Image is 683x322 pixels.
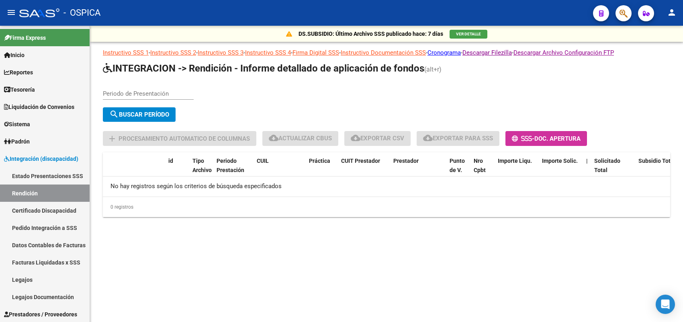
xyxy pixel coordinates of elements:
span: Sistema [4,120,30,129]
button: Exportar CSV [344,131,411,146]
datatable-header-cell: Periodo Prestación [213,152,254,188]
div: Open Intercom Messenger [656,295,675,314]
datatable-header-cell: Subsidio Total [635,152,679,188]
span: id [168,158,173,164]
a: Instructivo SSS 2 [150,49,196,56]
span: Punto de V. [450,158,465,173]
span: CUIL [257,158,269,164]
span: Buscar Período [109,111,169,118]
mat-icon: person [667,8,677,17]
p: DS.SUBSIDIO: Último Archivo SSS publicado hace: 7 días [299,29,443,38]
span: Solicitado Total [594,158,620,173]
span: Importe Liqu. [498,158,532,164]
span: Doc. Apertura [534,135,581,142]
datatable-header-cell: CUIL [254,152,306,188]
datatable-header-cell: Solicitado Total [591,152,635,188]
span: Importe Solic. [542,158,578,164]
mat-icon: search [109,109,119,119]
span: Reportes [4,68,33,77]
a: Instructivo Documentación SSS [341,49,426,56]
span: Firma Express [4,33,46,42]
datatable-header-cell: CUIT Prestador [338,152,390,188]
span: Integración (discapacidad) [4,154,78,163]
span: Prestador [393,158,419,164]
datatable-header-cell: id [165,152,189,188]
div: 0 registros [103,197,670,217]
mat-icon: menu [6,8,16,17]
span: Procesamiento automatico de columnas [119,135,250,142]
a: Instructivo SSS 4 [245,49,291,56]
button: VER DETALLE [450,30,487,39]
button: Buscar Período [103,107,176,122]
span: Actualizar CBUs [269,135,332,142]
span: Exportar CSV [351,135,404,142]
span: | [586,158,588,164]
a: Firma Digital SSS [292,49,339,56]
a: Instructivo SSS 3 [198,49,243,56]
span: Nro Cpbt [474,158,486,173]
datatable-header-cell: Nro Cpbt [470,152,495,188]
mat-icon: cloud_download [423,133,433,143]
p: - - - - - - - - [103,48,670,57]
mat-icon: add [107,134,117,144]
a: Descargar Filezilla [462,49,512,56]
span: - OSPICA [63,4,100,22]
button: Exportar para SSS [417,131,499,146]
span: - [512,135,534,142]
span: Tesorería [4,85,35,94]
span: Inicio [4,51,25,59]
span: Periodo Prestación [217,158,244,173]
datatable-header-cell: | [583,152,591,188]
span: Prestadores / Proveedores [4,310,77,319]
mat-icon: cloud_download [351,133,360,143]
datatable-header-cell: Importe Liqu. [495,152,539,188]
datatable-header-cell: Prestador [390,152,446,188]
span: Padrón [4,137,30,146]
span: Subsidio Total [638,158,675,164]
datatable-header-cell: Importe Solic. [539,152,583,188]
a: Instructivo SSS 1 [103,49,149,56]
a: Descargar Archivo Configuración FTP [513,49,614,56]
button: -Doc. Apertura [505,131,587,146]
span: VER DETALLE [456,32,481,36]
span: (alt+r) [424,66,442,73]
span: Tipo Archivo [192,158,212,173]
span: CUIT Prestador [341,158,380,164]
span: Liquidación de Convenios [4,103,74,111]
datatable-header-cell: Punto de V. [446,152,470,188]
mat-icon: cloud_download [269,133,278,143]
a: Cronograma [427,49,461,56]
datatable-header-cell: Práctica [306,152,338,188]
button: Actualizar CBUs [262,131,338,146]
button: Procesamiento automatico de columnas [103,131,256,146]
datatable-header-cell: Tipo Archivo [189,152,213,188]
span: Práctica [309,158,330,164]
span: INTEGRACION -> Rendición - Informe detallado de aplicación de fondos [103,63,424,74]
span: Exportar para SSS [423,135,493,142]
div: No hay registros según los criterios de búsqueda especificados [103,176,670,197]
